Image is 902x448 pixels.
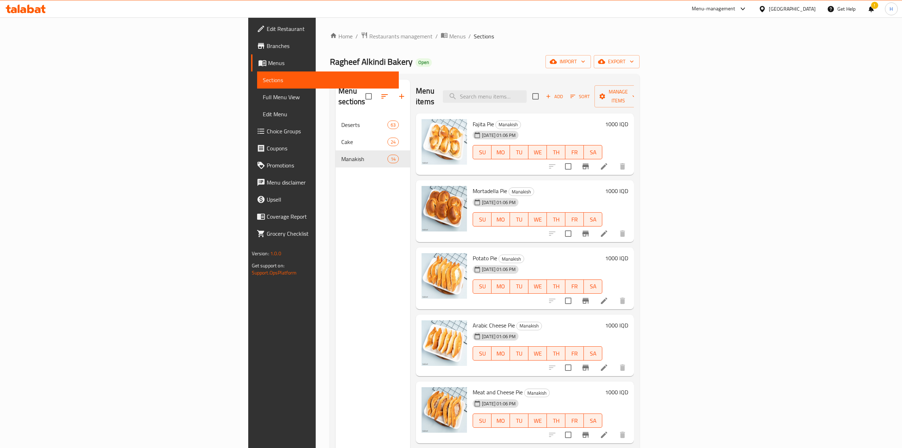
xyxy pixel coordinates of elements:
[494,416,507,426] span: MO
[890,5,893,13] span: H
[473,212,491,226] button: SU
[251,20,399,37] a: Edit Restaurant
[251,225,399,242] a: Grocery Checklist
[251,37,399,54] a: Branches
[267,144,393,153] span: Coupons
[496,121,521,129] span: Manakish
[422,387,467,433] img: Meat and Cheese Pie
[528,346,547,361] button: WE
[692,5,735,13] div: Menu-management
[587,147,599,158] span: SA
[387,121,399,129] div: items
[577,225,594,242] button: Branch-specific-item
[499,255,524,263] div: Manakish
[605,119,628,129] h6: 1000 IQD
[524,389,550,397] div: Manakish
[270,249,281,258] span: 1.0.0
[547,279,565,294] button: TH
[513,416,526,426] span: TU
[584,414,602,428] button: SA
[569,91,592,102] button: Sort
[257,106,399,123] a: Edit Menu
[605,387,628,397] h6: 1000 IQD
[531,281,544,292] span: WE
[341,138,387,146] span: Cake
[330,32,640,41] nav: breadcrumb
[267,25,393,33] span: Edit Restaurant
[600,87,636,105] span: Manage items
[600,431,608,439] a: Edit menu item
[614,292,631,309] button: delete
[545,92,564,101] span: Add
[257,89,399,106] a: Full Menu View
[566,91,594,102] span: Sort items
[252,268,297,277] a: Support.OpsPlatform
[510,346,528,361] button: TU
[561,427,576,442] span: Select to update
[584,279,602,294] button: SA
[568,147,581,158] span: FR
[476,281,489,292] span: SU
[510,414,528,428] button: TU
[336,150,410,167] div: Manakish14
[561,159,576,174] span: Select to update
[341,155,387,163] span: Manakish
[474,32,494,41] span: Sections
[479,333,518,340] span: [DATE] 01:06 PM
[614,158,631,175] button: delete
[251,54,399,71] a: Menus
[387,138,399,146] div: items
[587,416,599,426] span: SA
[614,359,631,376] button: delete
[594,55,640,68] button: export
[491,279,510,294] button: MO
[494,348,507,359] span: MO
[491,414,510,428] button: MO
[263,93,393,101] span: Full Menu View
[476,214,489,225] span: SU
[561,293,576,308] span: Select to update
[267,212,393,221] span: Coverage Report
[568,214,581,225] span: FR
[531,348,544,359] span: WE
[547,346,565,361] button: TH
[479,199,518,206] span: [DATE] 01:06 PM
[587,214,599,225] span: SA
[251,157,399,174] a: Promotions
[577,426,594,443] button: Branch-specific-item
[600,162,608,171] a: Edit menu item
[476,147,489,158] span: SU
[263,76,393,84] span: Sections
[543,91,566,102] span: Add item
[614,426,631,443] button: delete
[513,214,526,225] span: TU
[614,225,631,242] button: delete
[267,42,393,50] span: Branches
[473,414,491,428] button: SU
[251,140,399,157] a: Coupons
[473,387,523,398] span: Meat and Cheese Pie
[513,348,526,359] span: TU
[510,212,528,226] button: TU
[510,145,528,159] button: TU
[336,133,410,150] div: Cake24
[267,229,393,238] span: Grocery Checklist
[528,279,547,294] button: WE
[605,253,628,263] h6: 1000 IQD
[473,145,491,159] button: SU
[473,279,491,294] button: SU
[565,145,584,159] button: FR
[516,322,542,330] div: Manakish
[443,90,527,103] input: search
[525,389,549,397] span: Manakish
[473,320,515,331] span: Arabic Cheese Pie
[550,281,563,292] span: TH
[494,147,507,158] span: MO
[584,145,602,159] button: SA
[565,414,584,428] button: FR
[376,88,393,105] span: Sort sections
[550,416,563,426] span: TH
[267,161,393,170] span: Promotions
